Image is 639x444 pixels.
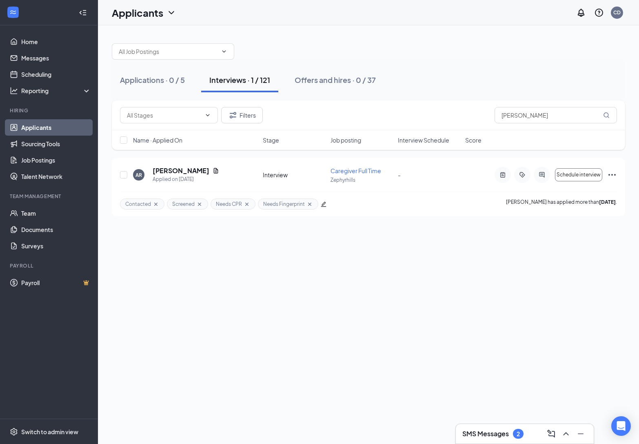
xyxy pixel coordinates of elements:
b: [DATE] [599,199,616,205]
svg: Settings [10,428,18,436]
div: Interview [263,171,325,179]
button: Minimize [574,427,587,440]
button: ChevronUp [559,427,572,440]
span: edit [321,201,326,207]
div: 2 [517,431,520,437]
a: Home [21,33,91,50]
svg: ChevronUp [561,429,571,439]
a: Documents [21,221,91,238]
span: Needs CPR [216,201,242,207]
div: Payroll [10,262,89,269]
div: Applied on [DATE] [153,175,219,183]
svg: Cross [196,201,203,207]
h1: Applicants [112,6,163,20]
span: - [398,171,401,178]
svg: ActiveTag [517,172,527,178]
div: Team Management [10,193,89,200]
svg: Ellipses [607,170,617,180]
button: ComposeMessage [545,427,558,440]
a: Talent Network [21,168,91,185]
div: Interviews · 1 / 121 [209,75,270,85]
svg: ChevronDown [221,48,227,55]
div: Reporting [21,87,91,95]
button: Filter Filters [221,107,263,123]
span: Contacted [125,201,151,207]
svg: Notifications [576,8,586,18]
svg: Collapse [79,9,87,17]
span: Needs Fingerprint [263,201,305,207]
span: Interview Schedule [398,136,449,144]
svg: Filter [228,110,238,120]
svg: MagnifyingGlass [603,112,610,118]
div: Open Intercom Messenger [611,416,631,436]
button: Schedule interview [555,168,602,181]
svg: ActiveChat [537,172,547,178]
input: Search in interviews [495,107,617,123]
svg: ChevronDown [166,8,176,18]
span: Schedule interview [557,172,601,178]
a: Applicants [21,119,91,136]
div: AR [135,172,142,178]
p: [PERSON_NAME] has applied more than . [506,199,617,210]
svg: WorkstreamLogo [9,8,17,16]
svg: Analysis [10,87,18,95]
svg: Minimize [576,429,586,439]
input: All Job Postings [119,47,217,56]
svg: Cross [306,201,313,207]
a: Team [21,205,91,221]
a: Sourcing Tools [21,136,91,152]
a: Job Postings [21,152,91,168]
span: Name · Applied On [133,136,182,144]
svg: QuestionInfo [594,8,604,18]
h5: [PERSON_NAME] [153,166,209,175]
svg: Cross [244,201,250,207]
svg: ComposeMessage [546,429,556,439]
input: All Stages [127,111,201,120]
span: Caregiver Full Time [331,167,381,174]
div: Applications · 0 / 5 [120,75,185,85]
span: Stage [263,136,279,144]
div: Hiring [10,107,89,114]
a: Messages [21,50,91,66]
a: PayrollCrown [21,274,91,291]
div: Switch to admin view [21,428,78,436]
span: Score [465,136,481,144]
h3: SMS Messages [462,429,509,438]
a: Scheduling [21,66,91,83]
svg: ChevronDown [204,112,211,118]
a: Surveys [21,238,91,254]
svg: ActiveNote [498,172,508,178]
span: Screened [172,201,195,207]
svg: Cross [153,201,159,207]
div: CD [613,9,621,16]
div: Offers and hires · 0 / 37 [295,75,376,85]
p: Zephyrhills [331,176,393,183]
span: Job posting [331,136,361,144]
svg: Document [213,167,219,174]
